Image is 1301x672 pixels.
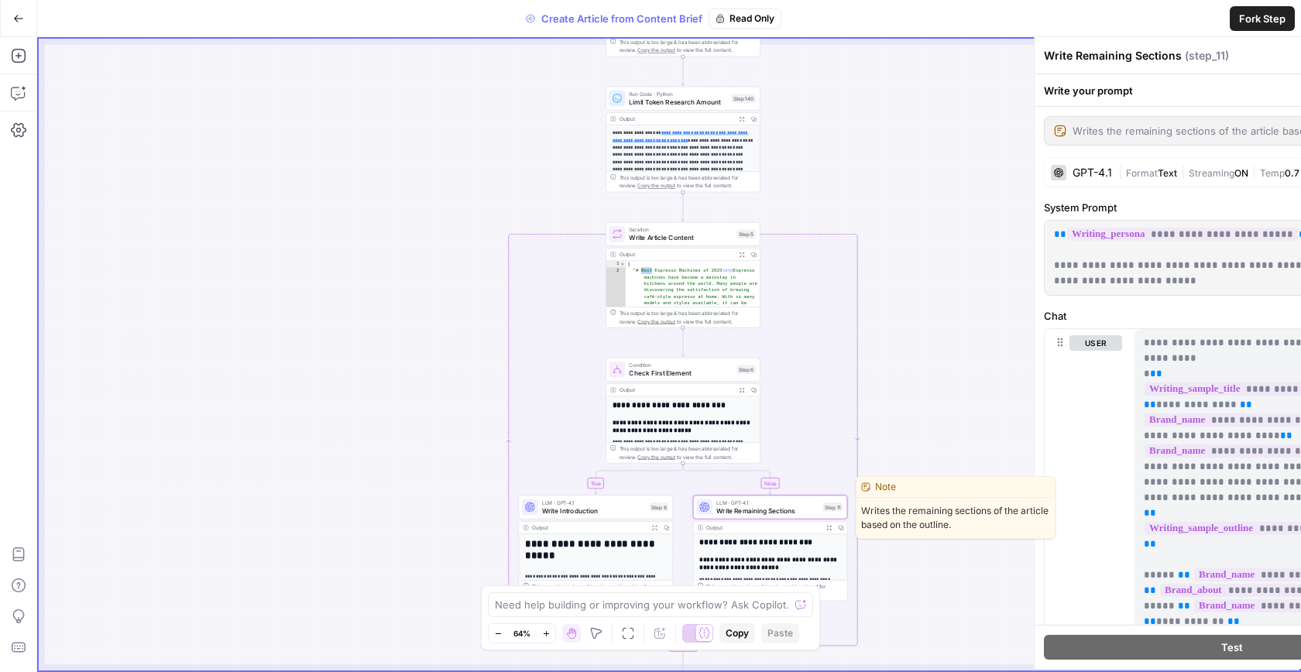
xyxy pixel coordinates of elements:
g: Edge from step_140 to step_5 [681,192,685,221]
div: Step 140 [731,94,756,103]
span: ON [1234,167,1248,179]
span: Fork Step [1239,11,1286,26]
span: Writes the remaining sections of the article based on the outline. [856,498,1055,538]
span: Check First Element [629,368,733,378]
div: This output is too large & has been abbreviated for review. to view the full content. [620,38,756,54]
g: Edge from step_6 to step_8 [594,463,683,494]
span: Test [1221,639,1243,655]
div: Output [620,251,733,259]
button: Fork Step [1230,6,1295,31]
span: Paste [767,626,793,640]
div: Complete [606,641,760,652]
div: Output [532,523,646,531]
div: GPT-4.1 [1073,167,1112,178]
div: Output [706,523,820,531]
span: Condition [629,361,733,369]
span: Write Introduction [542,506,646,516]
span: Temp [1260,167,1285,179]
div: Complete [669,641,698,652]
span: Iteration [629,225,733,233]
div: Create Article from Content Brief [520,9,781,29]
span: Read Only [729,12,774,26]
button: Paste [761,623,799,643]
div: LoopIterationWrite Article ContentStep 5Output[ "# Best Espresso Machines of 2025\n\nEspresso mac... [606,222,760,327]
span: | [1248,164,1260,180]
button: Copy [719,623,755,643]
span: Copy the output [637,183,675,189]
span: Copy the output [637,318,675,324]
div: This output is too large & has been abbreviated for review. to view the full content. [620,445,756,461]
div: Output [620,386,733,394]
span: Streaming [1189,167,1234,179]
div: Step 11 [823,502,843,512]
div: Step 6 [736,365,755,375]
g: Edge from step_5 to step_6 [681,327,685,356]
span: LLM · GPT-4.1 [716,499,819,506]
div: 1 [606,261,626,267]
div: Note [856,477,1055,498]
div: Step 8 [650,502,668,512]
span: Run Code · Python [629,90,727,98]
span: | [1177,164,1189,180]
div: Output [620,115,733,122]
span: Write Article Content [629,232,733,242]
button: user [1069,335,1122,351]
div: This output is too large & has been abbreviated for review. to view the full content. [620,309,756,325]
span: Copy the output [637,47,675,53]
div: This output is too large & has been abbreviated for review. to view the full content. [532,582,668,598]
span: LLM · GPT-4.1 [542,499,646,506]
span: Copy the output [637,454,675,460]
span: Limit Token Research Amount [629,97,727,107]
span: 64% [513,627,530,639]
span: ( step_11 ) [1185,48,1229,63]
div: Step 5 [736,230,755,239]
g: Edge from step_6 to step_11 [683,463,772,494]
g: Edge from step_1 to step_140 [681,57,685,85]
span: Text [1158,167,1177,179]
div: This output is too large & has been abbreviated for review. to view the full content. [620,173,756,190]
div: This output is too large & has been abbreviated for review. to view the full content. [706,582,843,598]
span: | [1118,164,1126,180]
span: Format [1126,167,1158,179]
span: Toggle code folding, rows 1 through 3 [620,261,625,267]
span: Copy [726,626,749,640]
span: Write Remaining Sections [716,506,819,516]
span: 0.7 [1285,167,1299,179]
